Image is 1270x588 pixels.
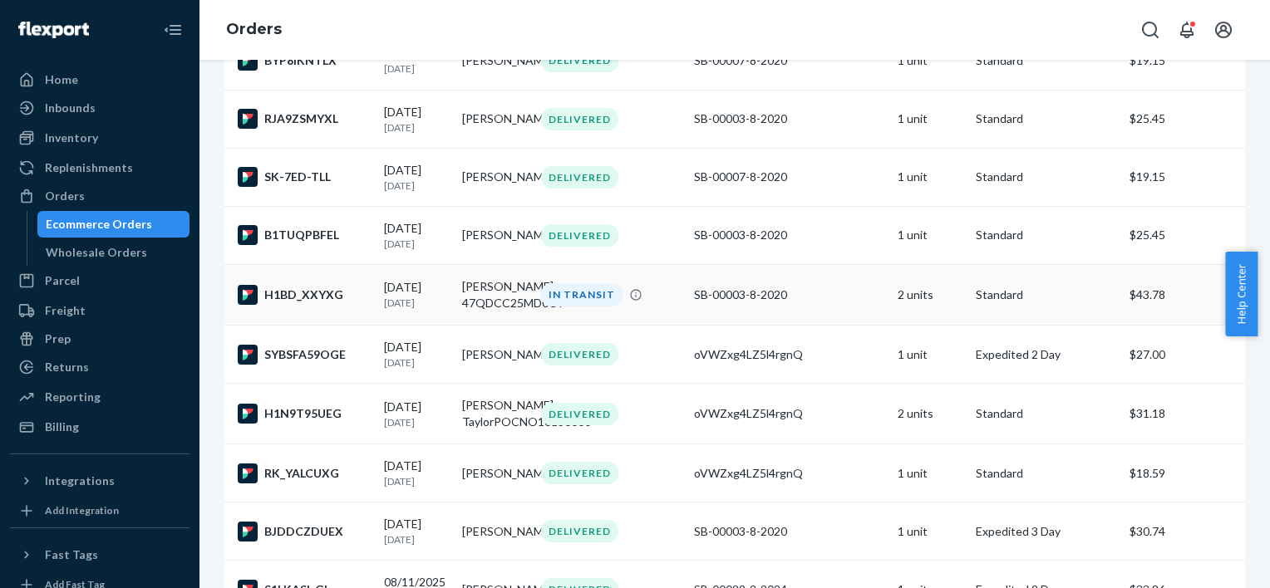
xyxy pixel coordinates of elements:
button: Close Navigation [156,13,190,47]
a: Ecommerce Orders [37,211,190,238]
div: B1TUQPBFEL [238,225,371,245]
div: Integrations [45,473,115,489]
p: Standard [976,227,1115,243]
div: SB-00003-8-2020 [694,110,885,127]
a: Replenishments [10,154,190,181]
td: 2 units [891,265,969,326]
div: oVWZxg4LZ5l4rgnQ [694,405,885,422]
div: SK-7ED-TLL [238,167,371,187]
p: [DATE] [384,61,449,76]
div: DELIVERED [541,166,618,189]
div: DELIVERED [541,520,618,542]
a: Returns [10,354,190,380]
button: Open notifications [1170,13,1204,47]
div: [DATE] [384,220,449,251]
td: [PERSON_NAME] [455,206,534,264]
a: Wholesale Orders [37,239,190,266]
td: [PERSON_NAME] [455,326,534,384]
p: Expedited 3 Day [976,523,1115,540]
div: H1BD_XXYXG [238,285,371,305]
a: Inventory [10,125,190,151]
div: Wholesale Orders [46,244,147,261]
div: SB-00007-8-2020 [694,169,885,185]
td: 1 unit [891,444,969,502]
div: SB-00003-8-2020 [694,523,885,540]
ol: breadcrumbs [213,6,295,54]
td: [PERSON_NAME] [455,444,534,502]
div: DELIVERED [541,462,618,484]
td: $18.59 [1123,444,1245,502]
div: Reporting [45,389,101,405]
button: Open Search Box [1134,13,1167,47]
div: [DATE] [384,45,449,76]
div: DELIVERED [541,343,618,365]
td: 1 unit [891,32,969,90]
a: Prep [10,326,190,352]
div: Inventory [45,130,98,146]
td: $30.74 [1123,502,1245,561]
td: [PERSON_NAME] [455,90,534,148]
p: Standard [976,110,1115,127]
p: Expedited 2 Day [976,346,1115,363]
div: [DATE] [384,458,449,488]
td: [PERSON_NAME] [455,502,534,561]
td: $25.45 [1123,206,1245,264]
a: Parcel [10,267,190,294]
td: [PERSON_NAME] [455,148,534,206]
div: Inbounds [45,100,96,116]
div: BYP8IKNTLX [238,51,371,71]
p: Standard [976,465,1115,482]
a: Add Integration [10,501,190,521]
td: $43.78 [1123,265,1245,326]
td: [PERSON_NAME] 47QDCC25MD0CY [455,265,534,326]
a: Billing [10,414,190,440]
p: [DATE] [384,120,449,135]
td: 1 unit [891,206,969,264]
a: Orders [10,183,190,209]
div: Parcel [45,272,80,289]
div: Orders [45,188,85,204]
p: Standard [976,169,1115,185]
p: Standard [976,287,1115,303]
td: $27.00 [1123,326,1245,384]
div: [DATE] [384,162,449,193]
div: Billing [45,419,79,435]
p: [DATE] [384,237,449,251]
td: 2 units [891,384,969,444]
a: Orders [226,20,282,38]
div: RJA9ZSMYXL [238,109,371,129]
td: 1 unit [891,326,969,384]
div: Replenishments [45,159,133,176]
div: SB-00003-8-2020 [694,287,885,303]
td: [PERSON_NAME] TaylorPOCNO10136660 [455,384,534,444]
p: Standard [976,405,1115,422]
div: oVWZxg4LZ5l4rgnQ [694,346,885,363]
p: [DATE] [384,296,449,310]
div: DELIVERED [541,49,618,71]
p: Standard [976,52,1115,69]
a: Reporting [10,384,190,410]
td: 1 unit [891,90,969,148]
div: DELIVERED [541,403,618,425]
button: Help Center [1225,252,1258,336]
button: Integrations [10,468,190,494]
div: [DATE] [384,516,449,546]
div: IN TRANSIT [541,283,623,306]
div: SYBSFA59OGE [238,345,371,365]
td: 1 unit [891,502,969,561]
p: [DATE] [384,415,449,429]
div: [DATE] [384,104,449,135]
td: $19.15 [1123,148,1245,206]
div: [DATE] [384,279,449,310]
div: DELIVERED [541,224,618,247]
div: Home [45,71,78,88]
p: [DATE] [384,474,449,488]
td: [PERSON_NAME] [455,32,534,90]
div: oVWZxg4LZ5l4rgnQ [694,465,885,482]
div: Prep [45,331,71,347]
td: $25.45 [1123,90,1245,148]
td: $19.15 [1123,32,1245,90]
p: [DATE] [384,355,449,370]
p: [DATE] [384,532,449,546]
a: Freight [10,297,190,324]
